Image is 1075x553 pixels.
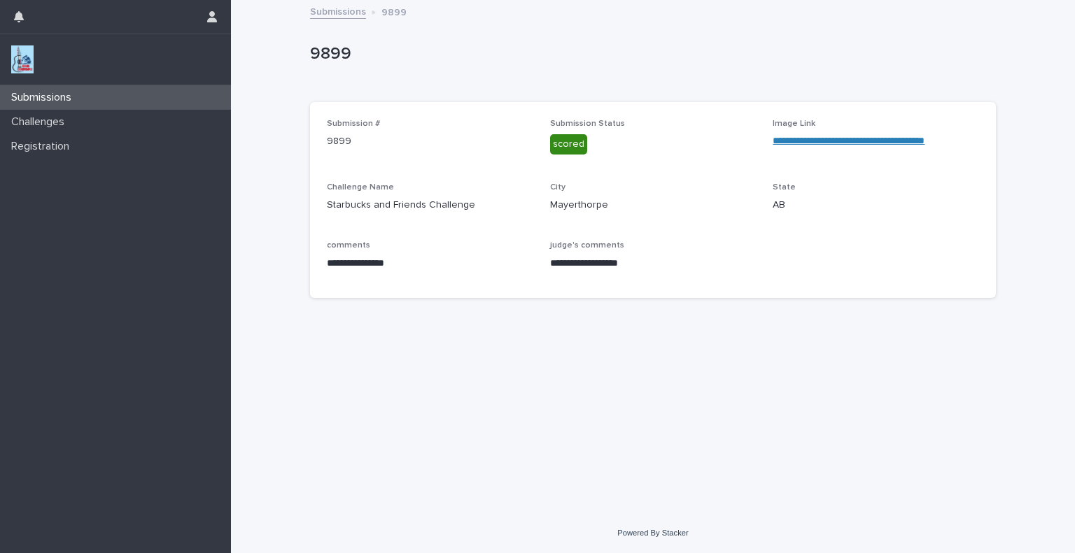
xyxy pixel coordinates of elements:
span: City [550,183,565,192]
p: Registration [6,140,80,153]
span: judge's comments [550,241,624,250]
span: State [773,183,796,192]
p: AB [773,198,979,213]
div: scored [550,134,587,155]
p: 9899 [310,44,990,64]
a: Powered By Stacker [617,529,688,537]
p: 9899 [327,134,533,149]
span: Submission # [327,120,380,128]
span: comments [327,241,370,250]
span: Challenge Name [327,183,394,192]
span: Image Link [773,120,815,128]
p: Submissions [6,91,83,104]
p: Challenges [6,115,76,129]
p: Starbucks and Friends Challenge [327,198,533,213]
img: jxsLJbdS1eYBI7rVAS4p [11,45,34,73]
p: Mayerthorpe [550,198,757,213]
a: Submissions [310,3,366,19]
p: 9899 [381,3,407,19]
span: Submission Status [550,120,625,128]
